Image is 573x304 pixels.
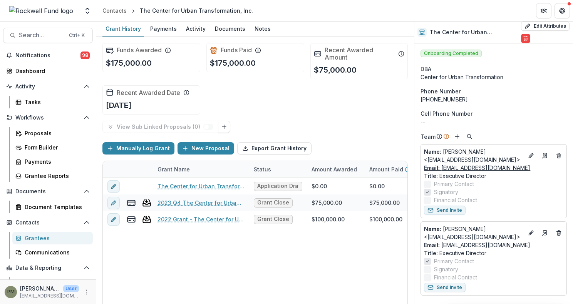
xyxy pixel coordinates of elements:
p: Executive Director [424,249,563,257]
div: Grantees [25,234,87,242]
h2: The Center for Urban Transformation, Inc. [430,29,518,36]
button: Manually Log Grant [102,142,174,154]
p: $75,000.00 [314,64,357,76]
button: Open entity switcher [82,3,93,18]
span: Search... [19,32,64,39]
p: $175,000.00 [210,57,256,69]
span: Phone Number [421,87,461,95]
span: Contacts [15,219,80,226]
span: Onboarding Completed [421,50,482,57]
div: Center for Urban Transformation [421,73,567,81]
a: The Center for Urban Transformation, Inc. - 2025 - Application Request Form - Education [157,182,245,190]
button: Open Contacts [3,216,93,229]
span: Signatory [434,265,458,273]
div: Contacts [102,7,127,15]
div: Status [249,161,307,178]
span: Data & Reporting [15,265,80,271]
span: Cell Phone Number [421,110,472,118]
a: Payments [147,22,180,37]
div: $0.00 [369,182,385,190]
button: edit [107,197,120,209]
button: View Sub Linked Proposals (0) [102,121,218,133]
p: User [63,285,79,292]
span: Workflows [15,115,80,121]
div: Notes [251,23,274,34]
a: 2023 Q4 The Center for Urban Transformation, Inc. [157,199,245,207]
a: Email: [EMAIL_ADDRESS][DOMAIN_NAME] [424,164,530,172]
button: edit [107,213,120,226]
p: [PERSON_NAME][GEOGRAPHIC_DATA] [20,284,60,292]
button: view-payments [127,215,136,224]
span: Primary Contact [434,180,474,188]
button: Link Grants [218,121,230,133]
button: edit [107,180,120,193]
button: Notifications98 [3,49,93,61]
div: Dashboard [15,67,87,75]
div: $75,000.00 [369,199,400,207]
span: Email: [424,242,440,248]
span: Email: [424,164,440,171]
a: Document Templates [12,201,93,213]
a: Contacts [99,5,130,16]
span: Grant Close [257,216,289,223]
div: Form Builder [25,143,87,151]
button: More [82,287,91,297]
a: Proposals [12,127,93,140]
img: Rockwell Fund logo [9,6,73,15]
button: Add [452,132,462,141]
a: Documents [212,22,248,37]
a: Name: [PERSON_NAME] <[EMAIL_ADDRESS][DOMAIN_NAME]> [424,225,523,241]
div: Patrick Moreno-Covington [7,289,15,294]
button: Partners [536,3,551,18]
button: Search... [3,28,93,43]
span: Financial Contact [434,196,477,204]
a: Activity [183,22,209,37]
a: Form Builder [12,141,93,154]
div: The Center for Urban Transformation, Inc. [140,7,253,15]
p: [PERSON_NAME] <[EMAIL_ADDRESS][DOMAIN_NAME]> [424,148,523,164]
button: view-payments [127,198,136,208]
div: Amount Awarded [307,161,365,178]
div: $0.00 [312,182,327,190]
a: Payments [12,155,93,168]
h2: Funds Awarded [117,47,162,54]
span: Financial Contact [434,273,477,281]
h2: Recent Awarded Amount [325,47,395,61]
div: Document Templates [25,203,87,211]
span: Name : [424,226,441,232]
button: Open Documents [3,185,93,198]
span: DBA [421,65,431,73]
nav: breadcrumb [99,5,256,16]
a: Email: [EMAIL_ADDRESS][DOMAIN_NAME] [424,241,530,249]
a: Tasks [12,96,93,108]
div: [PHONE_NUMBER] [421,95,567,103]
div: Activity [183,23,209,34]
a: Communications [12,246,93,259]
a: Notes [251,22,274,37]
button: New Proposal [178,142,234,154]
span: 98 [80,51,90,59]
button: Send Invite [424,206,466,215]
button: Open Workflows [3,111,93,124]
a: Name: [PERSON_NAME] <[EMAIL_ADDRESS][DOMAIN_NAME]> [424,148,523,164]
p: [PERSON_NAME] <[EMAIL_ADDRESS][DOMAIN_NAME]> [424,225,523,241]
div: Grant Name [153,161,249,178]
h2: Funds Paid [221,47,252,54]
div: Ctrl + K [67,31,86,40]
p: Amount Paid [369,165,403,173]
button: Open Activity [3,80,93,93]
div: Amount Awarded [307,165,362,173]
button: Edit [526,151,536,160]
div: Amount Paid [365,161,422,178]
span: Title : [424,250,438,256]
button: Search [465,132,474,141]
span: Grant Close [257,199,289,206]
a: Go to contact [539,150,551,162]
button: Edit [526,228,536,238]
p: [EMAIL_ADDRESS][DOMAIN_NAME] [20,292,79,299]
div: Payments [25,158,87,166]
button: Open Data & Reporting [3,262,93,274]
span: Notifications [15,52,80,59]
div: Tasks [25,98,87,106]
